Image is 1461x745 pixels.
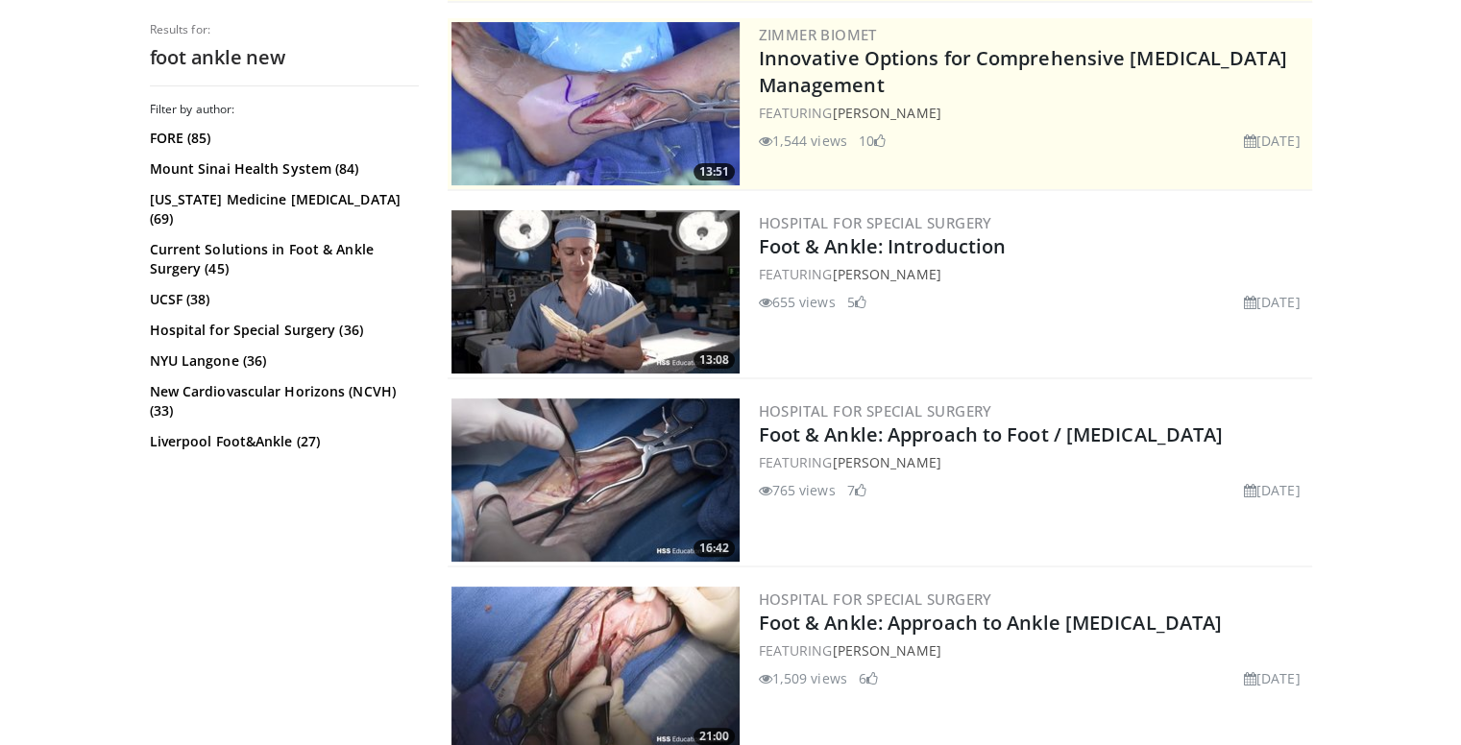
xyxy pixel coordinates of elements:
[150,240,414,278] a: Current Solutions in Foot & Ankle Surgery (45)
[759,421,1224,447] a: Foot & Ankle: Approach to Foot / [MEDICAL_DATA]
[694,728,735,745] span: 21:00
[859,131,886,151] li: 10
[150,159,414,179] a: Mount Sinai Health System (84)
[451,210,740,373] img: 2597ccaf-fde4-49a9-830d-d58ed2aea21f.300x170_q85_crop-smart_upscale.jpg
[150,290,414,309] a: UCSF (38)
[759,233,1007,259] a: Foot & Ankle: Introduction
[759,264,1308,284] div: FEATURING
[1244,292,1301,312] li: [DATE]
[759,640,1308,661] div: FEATURING
[759,45,1287,98] a: Innovative Options for Comprehensive [MEDICAL_DATA] Management
[451,398,740,562] a: 16:42
[832,641,940,660] a: [PERSON_NAME]
[759,25,877,44] a: Zimmer Biomet
[759,103,1308,123] div: FEATURING
[451,22,740,185] a: 13:51
[759,589,992,609] a: Hospital for Special Surgery
[1244,480,1301,500] li: [DATE]
[150,45,419,70] h2: foot ankle new
[759,131,847,151] li: 1,544 views
[759,401,992,421] a: Hospital for Special Surgery
[832,453,940,471] a: [PERSON_NAME]
[694,163,735,180] span: 13:51
[759,292,836,312] li: 655 views
[694,351,735,369] span: 13:08
[150,190,414,228] a: [US_STATE] Medicine [MEDICAL_DATA] (69)
[150,432,414,451] a: Liverpool Foot&Ankle (27)
[451,210,740,373] a: 13:08
[150,321,414,340] a: Hospital for Special Surgery (36)
[150,22,419,37] p: Results for:
[150,351,414,371] a: NYU Langone (36)
[759,610,1223,636] a: Foot & Ankle: Approach to Ankle [MEDICAL_DATA]
[847,480,866,500] li: 7
[451,398,740,562] img: c0f33d2c-ff1a-46e4-815e-c90548e8c577.300x170_q85_crop-smart_upscale.jpg
[150,102,419,117] h3: Filter by author:
[759,668,847,688] li: 1,509 views
[694,540,735,557] span: 16:42
[847,292,866,312] li: 5
[759,480,836,500] li: 765 views
[1244,668,1301,688] li: [DATE]
[150,129,414,148] a: FORE (85)
[451,22,740,185] img: ce164293-0bd9-447d-b578-fc653e6584c8.300x170_q85_crop-smart_upscale.jpg
[859,668,878,688] li: 6
[832,104,940,122] a: [PERSON_NAME]
[759,452,1308,472] div: FEATURING
[1244,131,1301,151] li: [DATE]
[759,213,992,232] a: Hospital for Special Surgery
[150,382,414,421] a: New Cardiovascular Horizons (NCVH) (33)
[832,265,940,283] a: [PERSON_NAME]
